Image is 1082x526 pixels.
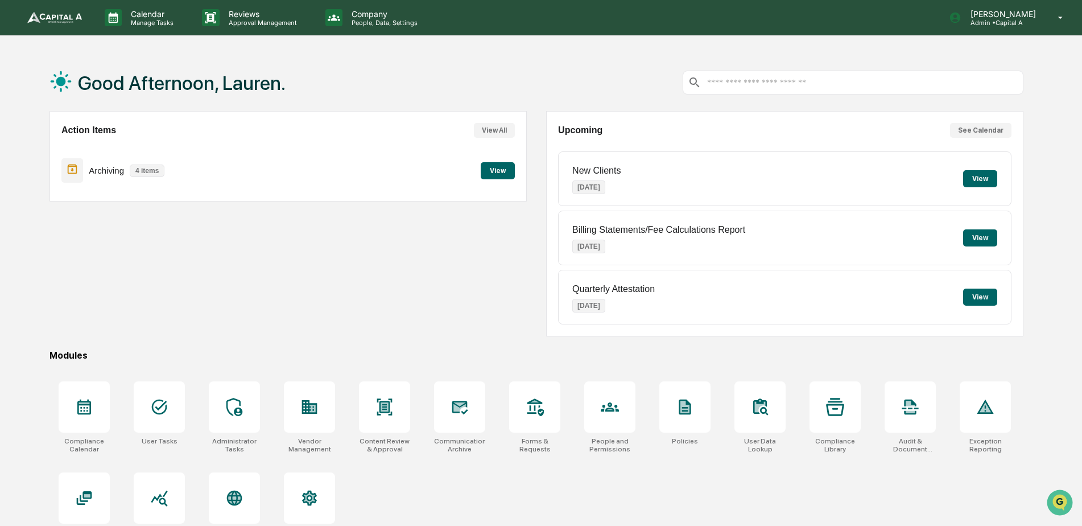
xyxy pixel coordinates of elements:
[78,139,146,159] a: 🗄️Attestations
[481,162,515,179] button: View
[61,125,116,135] h2: Action Items
[220,19,303,27] p: Approval Management
[810,437,861,453] div: Compliance Library
[885,437,936,453] div: Audit & Document Logs
[572,225,745,235] p: Billing Statements/Fee Calculations Report
[23,165,72,176] span: Data Lookup
[963,229,997,246] button: View
[572,299,605,313] p: [DATE]
[23,143,73,155] span: Preclearance
[142,437,177,445] div: User Tasks
[572,240,605,253] p: [DATE]
[220,9,303,19] p: Reviews
[509,437,560,453] div: Forms & Requests
[122,9,179,19] p: Calendar
[481,165,515,175] a: View
[39,98,144,108] div: We're available if you need us!
[113,193,138,202] span: Pylon
[434,437,485,453] div: Communications Archive
[209,437,260,453] div: Administrator Tasks
[11,87,32,108] img: 1746055101610-c473b297-6a78-478c-a979-82029cc54cd1
[572,166,621,176] p: New Clients
[49,350,1023,361] div: Modules
[11,145,20,154] div: 🖐️
[130,165,164,177] p: 4 items
[359,437,410,453] div: Content Review & Approval
[7,161,76,181] a: 🔎Data Lookup
[672,437,698,445] div: Policies
[963,170,997,187] button: View
[82,145,92,154] div: 🗄️
[734,437,786,453] div: User Data Lookup
[193,91,207,104] button: Start new chat
[80,192,138,202] a: Powered byPylon
[963,289,997,306] button: View
[59,437,110,453] div: Compliance Calendar
[11,24,207,42] p: How can we help?
[961,9,1042,19] p: [PERSON_NAME]
[11,166,20,175] div: 🔎
[572,180,605,194] p: [DATE]
[342,9,423,19] p: Company
[950,123,1011,138] button: See Calendar
[1046,488,1076,519] iframe: Open customer support
[572,284,655,294] p: Quarterly Attestation
[342,19,423,27] p: People, Data, Settings
[39,87,187,98] div: Start new chat
[284,437,335,453] div: Vendor Management
[558,125,602,135] h2: Upcoming
[584,437,635,453] div: People and Permissions
[27,12,82,23] img: logo
[122,19,179,27] p: Manage Tasks
[7,139,78,159] a: 🖐️Preclearance
[960,437,1011,453] div: Exception Reporting
[94,143,141,155] span: Attestations
[474,123,515,138] button: View All
[961,19,1042,27] p: Admin • Capital A
[89,166,124,175] p: Archiving
[78,72,286,94] h1: Good Afternoon, Lauren.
